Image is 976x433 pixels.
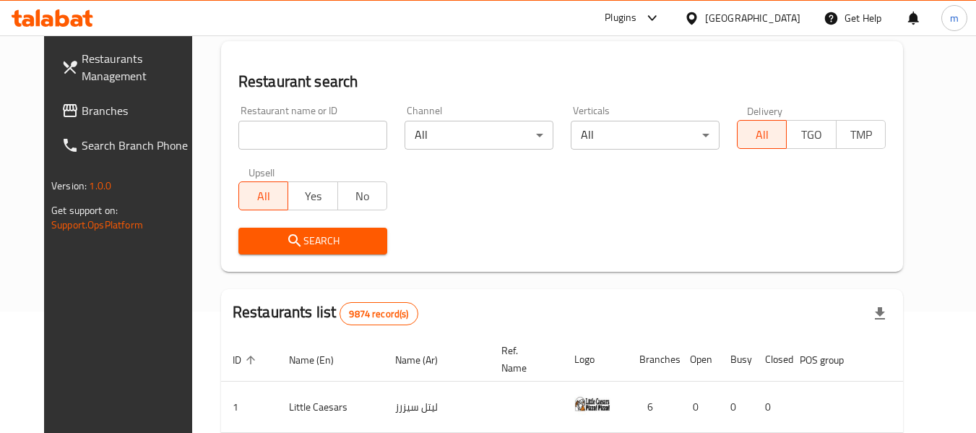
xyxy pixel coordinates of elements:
[678,338,719,382] th: Open
[82,102,196,119] span: Branches
[628,338,678,382] th: Branches
[238,181,288,210] button: All
[719,338,753,382] th: Busy
[786,120,836,149] button: TGO
[233,351,260,369] span: ID
[288,181,337,210] button: Yes
[628,382,678,433] td: 6
[747,106,783,116] label: Delivery
[842,124,880,145] span: TMP
[51,176,87,195] span: Version:
[250,232,376,250] span: Search
[574,386,610,422] img: Little Caesars
[245,186,282,207] span: All
[50,128,207,163] a: Search Branch Phone
[950,10,959,26] span: m
[51,201,118,220] span: Get support on:
[719,382,753,433] td: 0
[405,121,553,150] div: All
[501,342,545,377] span: Ref. Name
[82,50,196,85] span: Restaurants Management
[705,10,800,26] div: [GEOGRAPHIC_DATA]
[50,93,207,128] a: Branches
[221,382,277,433] td: 1
[395,351,457,369] span: Name (Ar)
[294,186,332,207] span: Yes
[82,137,196,154] span: Search Branch Phone
[753,382,788,433] td: 0
[800,351,863,369] span: POS group
[743,124,781,145] span: All
[863,296,897,331] div: Export file
[737,120,787,149] button: All
[89,176,111,195] span: 1.0.0
[249,167,275,177] label: Upsell
[344,186,381,207] span: No
[793,124,830,145] span: TGO
[340,307,417,321] span: 9874 record(s)
[384,382,490,433] td: ليتل سيزرز
[571,121,720,150] div: All
[277,382,384,433] td: Little Caesars
[337,181,387,210] button: No
[753,338,788,382] th: Closed
[678,382,719,433] td: 0
[605,9,636,27] div: Plugins
[289,351,353,369] span: Name (En)
[238,121,387,150] input: Search for restaurant name or ID..
[836,120,886,149] button: TMP
[50,41,207,93] a: Restaurants Management
[238,228,387,254] button: Search
[563,338,628,382] th: Logo
[51,215,143,234] a: Support.OpsPlatform
[233,301,418,325] h2: Restaurants list
[238,71,886,93] h2: Restaurant search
